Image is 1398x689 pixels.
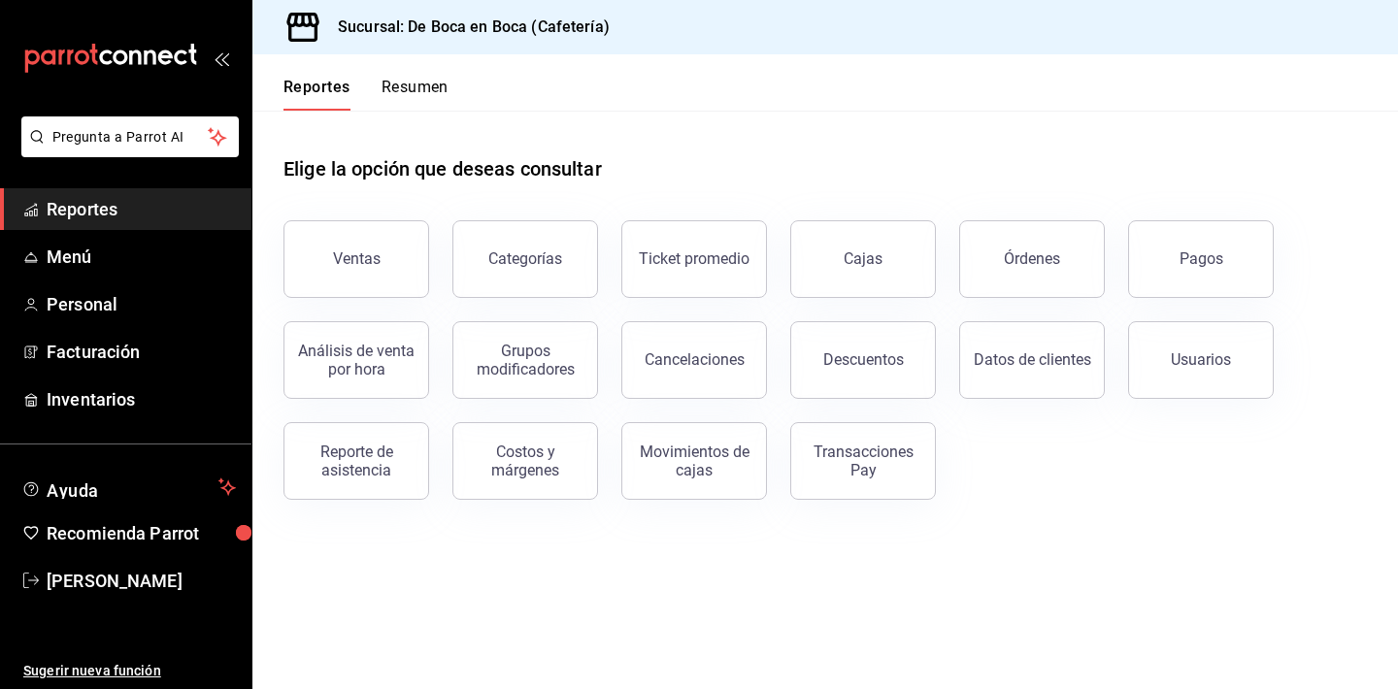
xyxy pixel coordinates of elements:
div: Análisis de venta por hora [296,342,416,378]
button: Grupos modificadores [452,321,598,399]
div: Órdenes [1004,249,1060,268]
div: Transacciones Pay [803,443,923,479]
div: Cajas [844,247,883,271]
a: Cajas [790,220,936,298]
div: Categorías [488,249,562,268]
button: Descuentos [790,321,936,399]
div: Descuentos [823,350,904,369]
button: Órdenes [959,220,1105,298]
div: Ventas [333,249,381,268]
button: open_drawer_menu [214,50,229,66]
h1: Elige la opción que deseas consultar [283,154,602,183]
button: Usuarios [1128,321,1274,399]
span: [PERSON_NAME] [47,568,236,594]
span: Facturación [47,339,236,365]
div: Ticket promedio [639,249,749,268]
span: Ayuda [47,476,211,499]
button: Resumen [382,78,449,111]
div: Costos y márgenes [465,443,585,479]
button: Datos de clientes [959,321,1105,399]
div: Movimientos de cajas [634,443,754,479]
span: Menú [47,244,236,270]
h3: Sucursal: De Boca en Boca (Cafetería) [322,16,610,39]
div: Reporte de asistencia [296,443,416,479]
div: Datos de clientes [974,350,1091,369]
div: Pagos [1180,249,1223,268]
a: Pregunta a Parrot AI [14,141,239,161]
button: Movimientos de cajas [621,422,767,500]
button: Reportes [283,78,350,111]
button: Reporte de asistencia [283,422,429,500]
span: Inventarios [47,386,236,412]
button: Categorías [452,220,598,298]
button: Pagos [1128,220,1274,298]
div: Grupos modificadores [465,342,585,378]
button: Ticket promedio [621,220,767,298]
button: Cancelaciones [621,321,767,399]
div: Cancelaciones [645,350,745,369]
button: Ventas [283,220,429,298]
button: Pregunta a Parrot AI [21,116,239,157]
button: Transacciones Pay [790,422,936,500]
span: Personal [47,291,236,317]
span: Pregunta a Parrot AI [52,127,209,148]
span: Reportes [47,196,236,222]
button: Análisis de venta por hora [283,321,429,399]
div: navigation tabs [283,78,449,111]
button: Costos y márgenes [452,422,598,500]
div: Usuarios [1171,350,1231,369]
span: Recomienda Parrot [47,520,236,546]
span: Sugerir nueva función [23,661,236,681]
